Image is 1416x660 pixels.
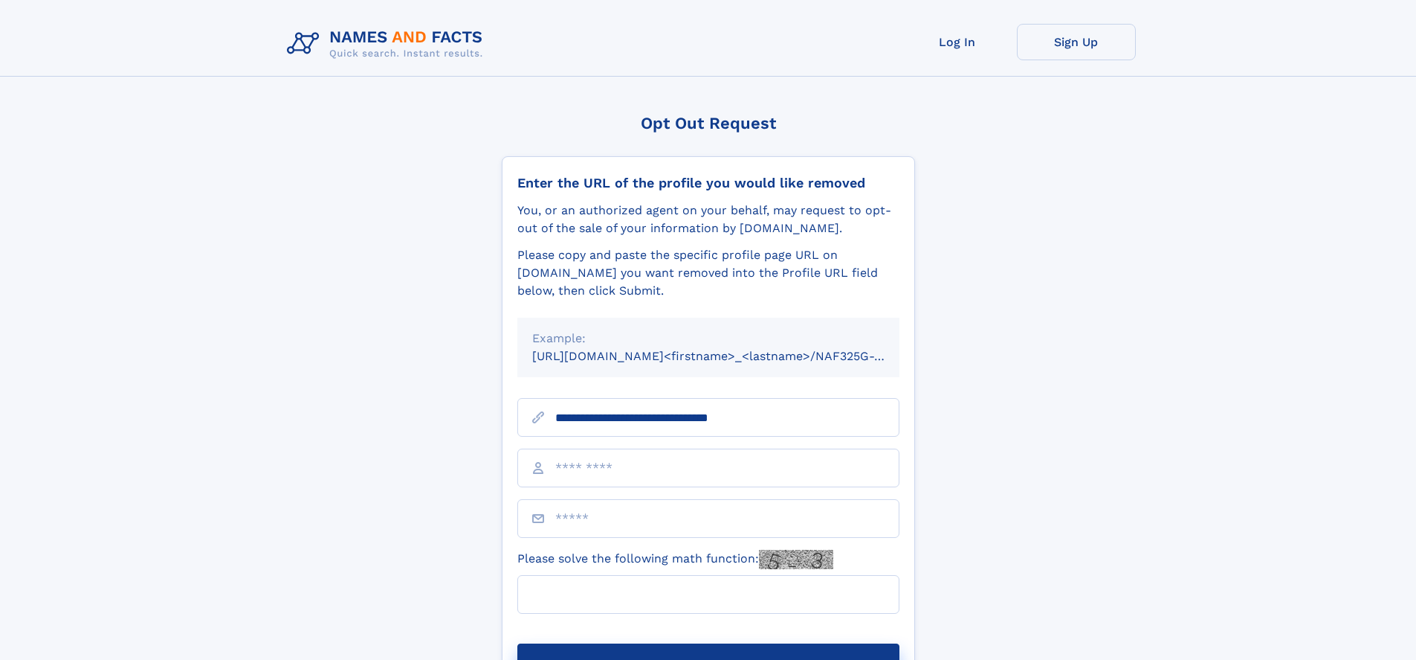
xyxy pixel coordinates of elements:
div: Enter the URL of the profile you would like removed [517,175,899,191]
img: Logo Names and Facts [281,24,495,64]
div: You, or an authorized agent on your behalf, may request to opt-out of the sale of your informatio... [517,202,899,237]
div: Example: [532,330,885,347]
a: Sign Up [1017,24,1136,60]
div: Opt Out Request [502,114,915,132]
a: Log In [898,24,1017,60]
div: Please copy and paste the specific profile page URL on [DOMAIN_NAME] you want removed into the Pr... [517,246,899,300]
small: [URL][DOMAIN_NAME]<firstname>_<lastname>/NAF325G-xxxxxxxx [532,349,928,363]
label: Please solve the following math function: [517,550,833,569]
